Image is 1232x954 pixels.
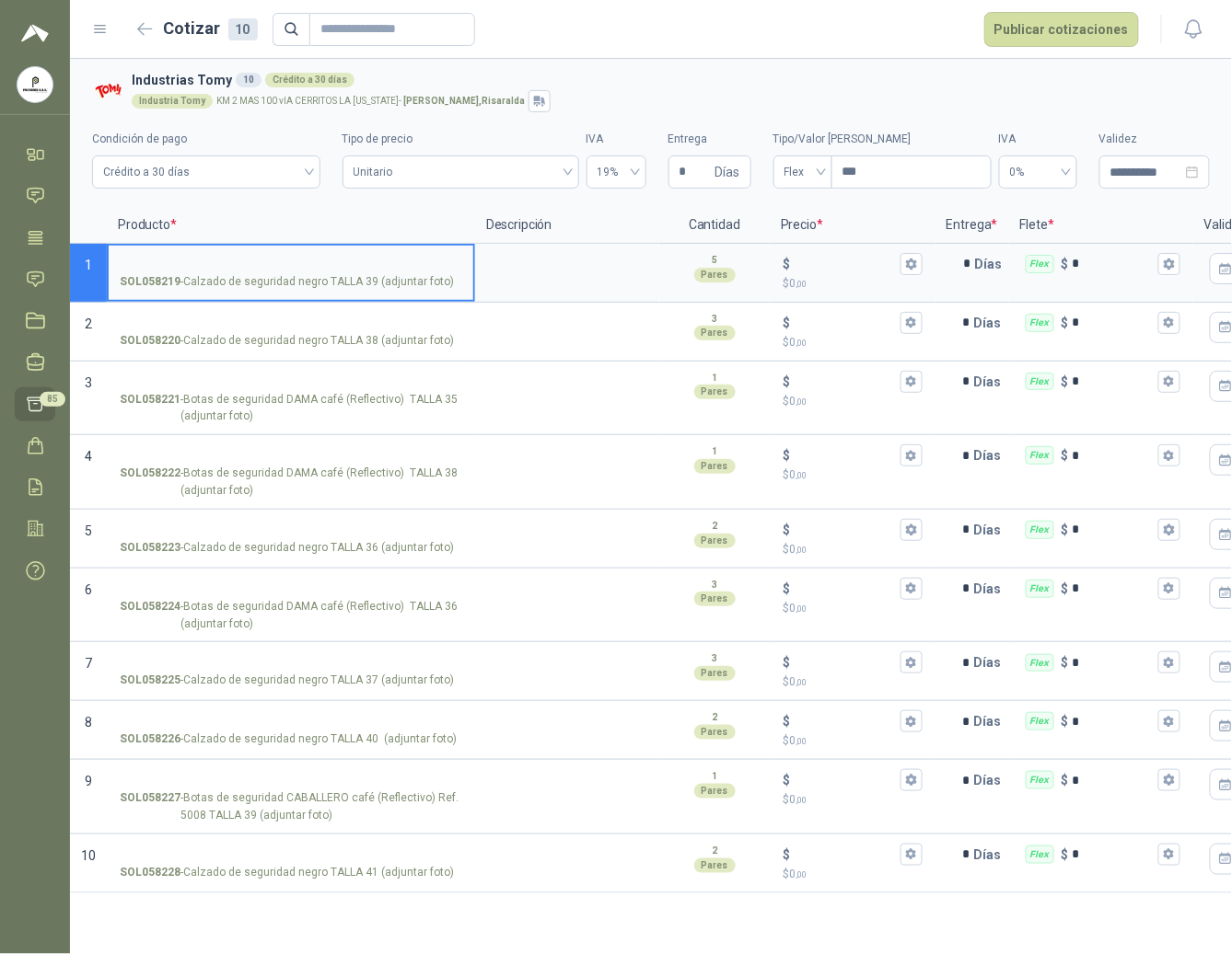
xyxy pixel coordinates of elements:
[794,374,897,388] input: $$0,00
[794,656,897,670] input: $$0,00
[17,67,52,102] img: Company Logo
[794,449,897,463] input: $$0,00
[265,73,354,87] div: Crédito a 30 días
[1026,654,1054,672] div: Flex
[85,258,92,272] span: 1
[999,131,1077,148] label: IVA
[901,844,923,866] button: $$0,00
[694,784,736,799] div: Pares
[694,268,736,282] div: Pares
[120,332,454,350] p: - Calzado de seguridad negro TALLA 38 (adjuntar foto)
[120,391,180,426] strong: SOL058221
[783,334,923,351] p: $
[901,710,923,732] button: $$0,00
[85,523,92,538] span: 5
[120,672,454,689] p: - Calzado de seguridad negro TALLA 37 (adjuntar foto)
[1026,521,1054,539] div: Flex
[712,312,717,327] p: 3
[85,656,92,671] span: 7
[783,866,923,883] p: $
[694,385,736,399] div: Pares
[796,279,807,289] span: ,00
[901,519,923,541] button: $$0,00
[796,736,807,746] span: ,00
[796,677,807,687] span: ,00
[120,730,180,748] strong: SOL058226
[15,387,55,421] a: 85
[974,363,1009,400] p: Días
[1158,578,1180,600] button: Flex $
[796,869,807,879] span: ,00
[1073,523,1155,536] input: Flex $
[120,465,180,500] strong: SOL058222
[796,470,807,480] span: ,00
[783,711,790,731] p: $
[21,22,49,44] img: Logo peakr
[796,338,807,348] span: ,00
[770,207,936,244] p: Precio
[228,18,258,40] div: 10
[694,858,736,873] div: Pares
[120,774,462,787] input: SOL058227-Botas de seguridad CABALLERO café (Reflectivo) Ref. 5008 TALLA 39 (adjuntar foto)
[712,519,717,534] p: 2
[1158,844,1180,866] button: Flex $
[1073,774,1155,787] input: Flex $
[1026,712,1054,730] div: Flex
[120,273,180,291] strong: SOL058219
[1158,769,1180,791] button: Flex $
[783,520,790,540] p: $
[712,769,717,784] p: 1
[1010,158,1066,186] span: 0%
[1073,374,1155,388] input: Flex $
[789,734,807,747] span: 0
[120,582,462,596] input: SOL058224-Botas de seguridad DAMA café (Reflectivo) TALLA 36 (adjuntar foto)
[974,570,1009,607] p: Días
[974,644,1009,681] p: Días
[1009,207,1193,244] p: Flete
[1026,580,1054,598] div: Flex
[1073,257,1155,270] input: Flex $
[120,730,457,748] p: - Calzado de seguridad negro TALLA 40 (adjuntar foto)
[103,158,309,186] span: Crédito a 30 días
[92,131,320,148] label: Condición de pago
[783,579,790,599] p: $
[120,848,462,862] input: SOL058228-Calzado de seguridad negro TALLA 41 (adjuntar foto)
[901,371,923,393] button: $$0,00
[974,703,1009,740] p: Días
[40,392,65,407] span: 85
[694,725,736,740] div: Pares
[1062,520,1069,540] p: $
[85,375,92,390] span: 3
[783,313,790,333] p: $
[1062,579,1069,599] p: $
[659,207,770,244] p: Cantidad
[794,523,897,536] input: $$0,00
[974,437,1009,474] p: Días
[785,158,821,186] span: Flex
[120,391,462,426] p: - Botas de seguridad DAMA café (Reflectivo) TALLA 35 (adjuntar foto)
[789,793,807,806] span: 0
[120,449,462,463] input: SOL058222-Botas de seguridad DAMA café (Reflectivo) TALLA 38 (adjuntar foto)
[92,75,124,108] img: Company Logo
[120,465,462,500] p: - Botas de seguridad DAMA café (Reflectivo) TALLA 38 (adjuntar foto)
[587,131,646,148] label: IVA
[712,371,717,385] p: 1
[694,666,736,681] div: Pares
[712,651,717,666] p: 3
[120,375,462,389] input: SOL058221-Botas de seguridad DAMA café (Reflectivo) TALLA 35 (adjuntar foto)
[1158,253,1180,275] button: Flex $
[794,847,897,861] input: $$0,00
[1062,372,1069,392] p: $
[789,543,807,556] span: 0
[1026,255,1054,273] div: Flex
[783,275,923,293] p: $
[1158,444,1180,466] button: Flex $
[120,523,462,537] input: SOL058223-Calzado de seguridad negro TALLA 36 (adjuntar foto)
[120,598,462,633] p: - Botas de seguridad DAMA café (Reflectivo) TALLA 36 (adjuntar foto)
[85,715,92,730] span: 8
[403,96,525,106] strong: [PERSON_NAME] , Risaralda
[974,246,1009,282] p: Días
[120,539,180,557] strong: SOL058223
[1158,651,1180,673] button: Flex $
[789,675,807,688] span: 0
